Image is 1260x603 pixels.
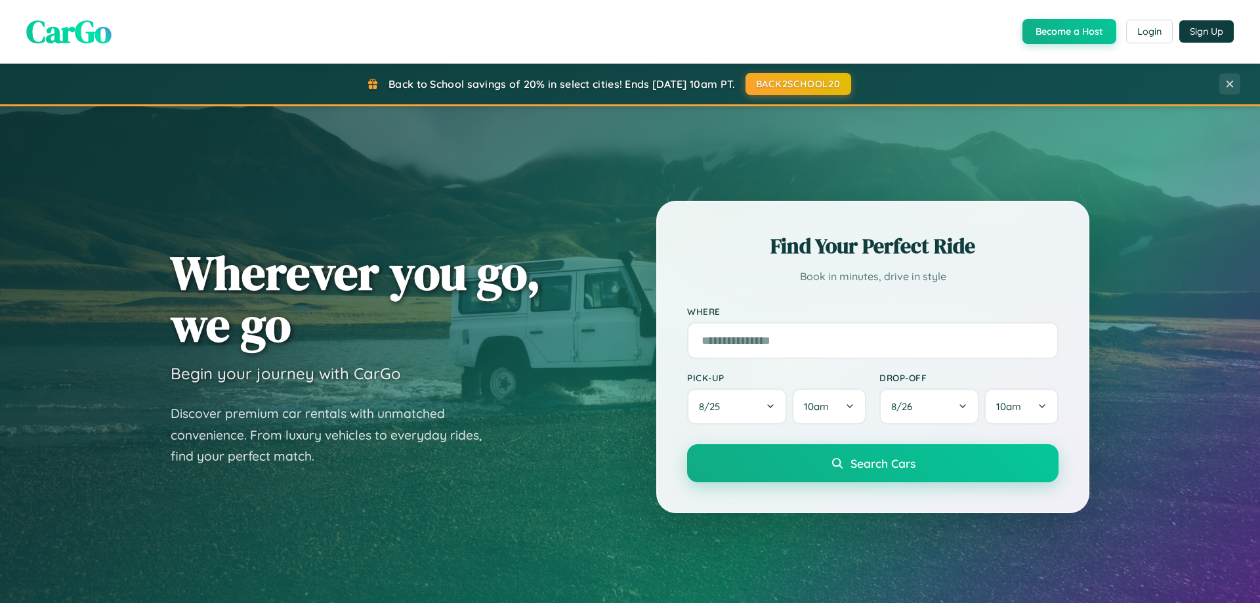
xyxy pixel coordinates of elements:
span: Search Cars [850,456,915,470]
span: 8 / 25 [699,400,726,413]
label: Pick-up [687,372,866,383]
button: 10am [984,388,1059,425]
span: Back to School savings of 20% in select cities! Ends [DATE] 10am PT. [388,77,735,91]
label: Where [687,306,1059,317]
span: 10am [996,400,1021,413]
p: Discover premium car rentals with unmatched convenience. From luxury vehicles to everyday rides, ... [171,403,499,467]
h1: Wherever you go, we go [171,247,541,350]
p: Book in minutes, drive in style [687,267,1059,286]
button: Search Cars [687,444,1059,482]
button: 10am [792,388,866,425]
button: Become a Host [1022,19,1116,44]
span: 8 / 26 [891,400,919,413]
button: Sign Up [1179,20,1234,43]
button: Login [1126,20,1173,43]
label: Drop-off [879,372,1059,383]
h2: Find Your Perfect Ride [687,232,1059,260]
h3: Begin your journey with CarGo [171,364,401,383]
span: 10am [804,400,829,413]
button: 8/25 [687,388,787,425]
button: 8/26 [879,388,979,425]
button: BACK2SCHOOL20 [745,73,851,95]
span: CarGo [26,10,112,53]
